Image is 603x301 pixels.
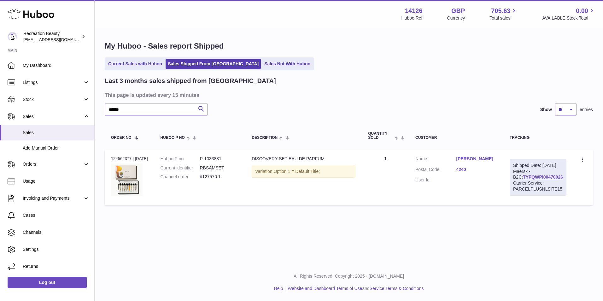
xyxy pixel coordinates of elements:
[456,156,497,162] a: [PERSON_NAME]
[540,107,552,113] label: Show
[166,59,261,69] a: Sales Shipped From [GEOGRAPHIC_DATA]
[285,286,424,292] li: and
[415,177,456,183] dt: User Id
[105,41,593,51] h1: My Huboo - Sales report Shipped
[288,286,362,291] a: Website and Dashboard Terms of Use
[252,136,278,140] span: Description
[542,15,595,21] span: AVAILABLE Stock Total
[161,165,200,171] dt: Current identifier
[100,273,598,279] p: All Rights Reserved. Copyright 2025 - [DOMAIN_NAME]
[415,156,456,163] dt: Name
[580,107,593,113] span: entries
[362,150,409,205] td: 1
[23,212,90,218] span: Cases
[510,136,566,140] div: Tracking
[8,277,87,288] a: Log out
[200,174,239,180] dd: #127570.1
[8,32,17,41] img: customercare@recreationbeauty.com
[274,286,283,291] a: Help
[405,7,423,15] strong: 14126
[161,136,185,140] span: Huboo P no
[111,136,132,140] span: Order No
[523,174,563,180] a: TYPQWPI00470026
[23,263,90,269] span: Returns
[23,62,90,68] span: My Dashboard
[23,195,83,201] span: Invoicing and Payments
[23,31,80,43] div: Recreation Beauty
[252,165,355,178] div: Variation:
[510,159,566,196] div: Maersk - B2C:
[451,7,465,15] strong: GBP
[456,167,497,173] a: 4240
[111,156,148,162] div: 124562377 | [DATE]
[23,114,83,120] span: Sales
[273,169,320,174] span: Option 1 = Default Title;
[576,7,588,15] span: 0.00
[489,15,518,21] span: Total sales
[23,97,83,103] span: Stock
[489,7,518,21] a: 705.63 Total sales
[105,91,591,98] h3: This page is updated every 15 minutes
[161,156,200,162] dt: Huboo P no
[105,77,276,85] h2: Last 3 months sales shipped from [GEOGRAPHIC_DATA]
[513,162,563,168] div: Shipped Date: [DATE]
[447,15,465,21] div: Currency
[370,286,424,291] a: Service Terms & Conditions
[401,15,423,21] div: Huboo Ref
[415,167,456,174] dt: Postal Code
[161,174,200,180] dt: Channel order
[23,161,83,167] span: Orders
[252,156,355,162] div: DISCOVERY SET EAU DE PARFUM
[200,156,239,162] dd: P-1033881
[368,132,393,140] span: Quantity Sold
[23,229,90,235] span: Channels
[23,130,90,136] span: Sales
[106,59,164,69] a: Current Sales with Huboo
[415,136,497,140] div: Customer
[23,178,90,184] span: Usage
[23,246,90,252] span: Settings
[262,59,313,69] a: Sales Not With Huboo
[111,163,143,196] img: ANWD_12ML.jpg
[542,7,595,21] a: 0.00 AVAILABLE Stock Total
[23,80,83,86] span: Listings
[491,7,510,15] span: 705.63
[513,180,563,192] div: Carrier Service: PARCELPLUSNLSITE15
[23,145,90,151] span: Add Manual Order
[200,165,239,171] dd: RBSAMSET
[23,37,93,42] span: [EMAIL_ADDRESS][DOMAIN_NAME]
